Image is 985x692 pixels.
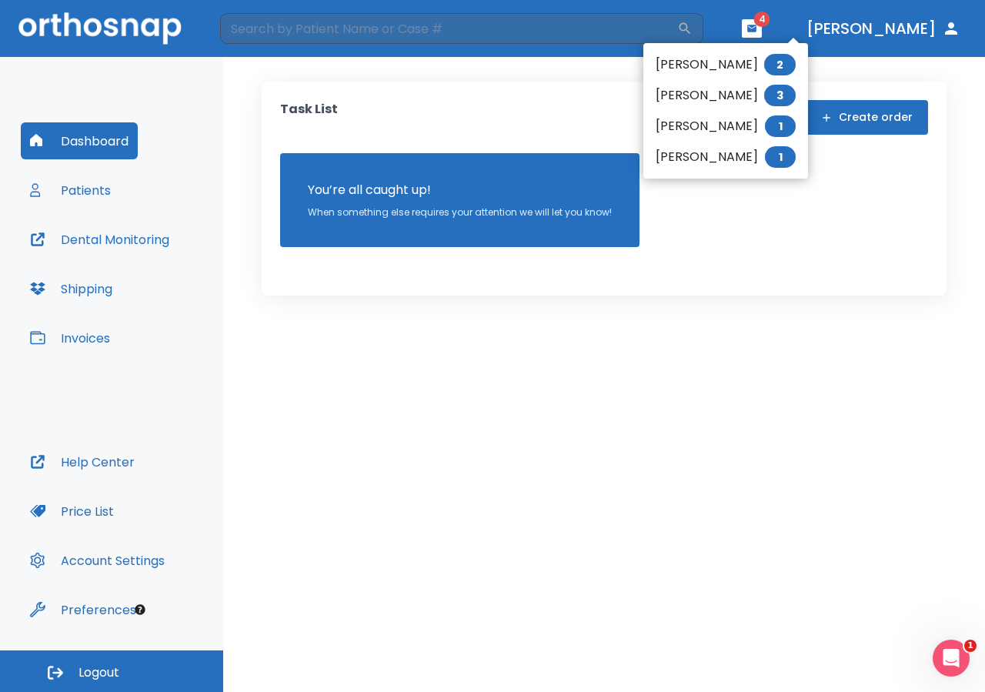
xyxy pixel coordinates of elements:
span: 1 [765,115,796,137]
span: 3 [764,85,796,106]
li: [PERSON_NAME] [643,80,808,111]
span: 1 [964,640,977,652]
span: 2 [764,54,796,75]
li: [PERSON_NAME] [643,111,808,142]
iframe: Intercom live chat [933,640,970,677]
li: [PERSON_NAME] [643,142,808,172]
li: [PERSON_NAME] [643,49,808,80]
span: 1 [765,146,796,168]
